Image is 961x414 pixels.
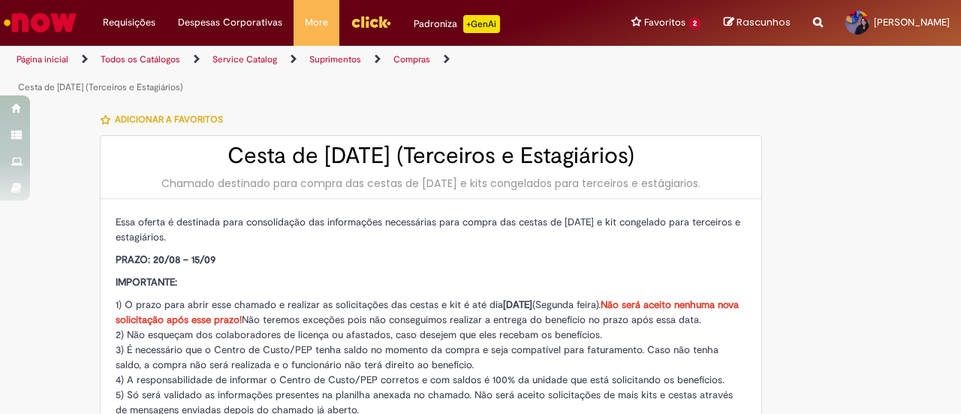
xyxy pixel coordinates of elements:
button: Adicionar a Favoritos [100,104,231,135]
a: Todos os Catálogos [101,53,180,65]
span: 2 [688,17,701,30]
span: Essa oferta é destinada para consolidação das informações necessárias para compra das cestas de [... [116,216,740,243]
div: Chamado destinado para compra das cestas de [DATE] e kits congelados para terceiros e estágiarios. [116,176,746,191]
a: Cesta de [DATE] (Terceiros e Estagiários) [18,81,183,93]
span: 4) A responsabilidade de informar o Centro de Custo/PEP corretos e com saldos é 100% da unidade q... [116,373,725,386]
span: Favoritos [644,15,685,30]
span: Despesas Corporativas [178,15,282,30]
img: ServiceNow [2,8,79,38]
div: Padroniza [414,15,500,33]
a: Rascunhos [724,16,791,30]
span: PRAZO: 20/08 – 15/09 [116,253,215,266]
h2: Cesta de [DATE] (Terceiros e Estagiários) [116,144,746,168]
a: Service Catalog [212,53,277,65]
ul: Trilhas de página [11,46,629,101]
a: Compras [393,53,430,65]
img: click_logo_yellow_360x200.png [351,11,391,33]
span: 1) O prazo para abrir esse chamado e realizar as solicitações das cestas e kit é até dia (Segunda... [116,298,739,326]
span: 2) Não esqueçam dos colaboradores de licença ou afastados, caso desejem que eles recebam os benef... [116,328,602,341]
strong: [DATE] [503,298,532,311]
a: Suprimentos [309,53,361,65]
a: Página inicial [17,53,68,65]
p: +GenAi [463,15,500,33]
span: 3) É necessário que o Centro de Custo/PEP tenha saldo no momento da compra e seja compatível para... [116,343,718,371]
span: IMPORTANTE: [116,276,177,289]
span: More [305,15,328,30]
span: Requisições [103,15,155,30]
span: Adicionar a Favoritos [115,113,223,125]
span: [PERSON_NAME] [874,16,950,29]
span: Rascunhos [737,15,791,29]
